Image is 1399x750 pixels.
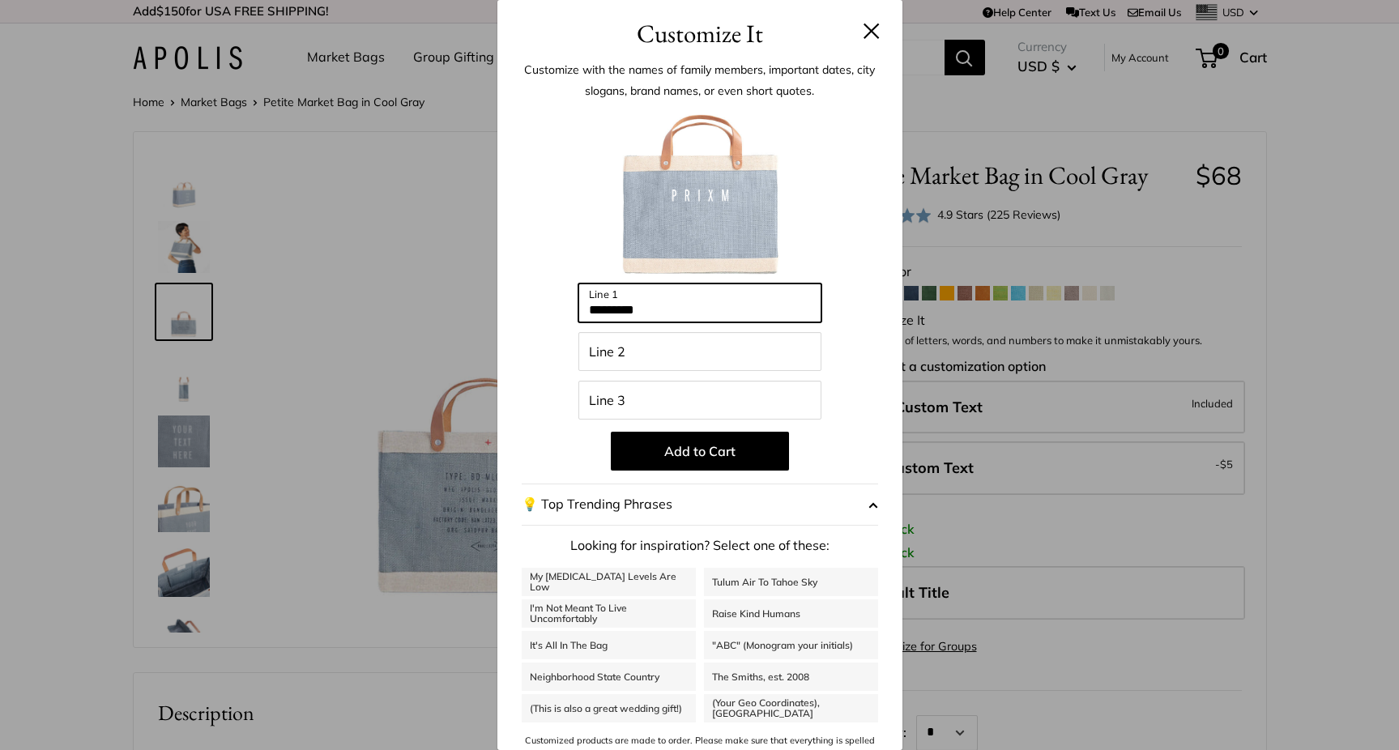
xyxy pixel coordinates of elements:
a: It's All In The Bag [522,631,696,659]
a: Tulum Air To Tahoe Sky [704,568,878,596]
a: Raise Kind Humans [704,599,878,628]
button: 💡 Top Trending Phrases [522,484,878,526]
a: (This is also a great wedding gift!) [522,694,696,722]
a: I'm Not Meant To Live Uncomfortably [522,599,696,628]
img: customizer-prod [611,105,789,283]
button: Add to Cart [611,432,789,471]
a: (Your Geo Coordinates), [GEOGRAPHIC_DATA] [704,694,878,722]
a: "ABC" (Monogram your initials) [704,631,878,659]
a: Neighborhood State Country [522,663,696,691]
p: Looking for inspiration? Select one of these: [522,534,878,558]
a: My [MEDICAL_DATA] Levels Are Low [522,568,696,596]
p: Customize with the names of family members, important dates, city slogans, brand names, or even s... [522,59,878,101]
a: The Smiths, est. 2008 [704,663,878,691]
h3: Customize It [522,15,878,53]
